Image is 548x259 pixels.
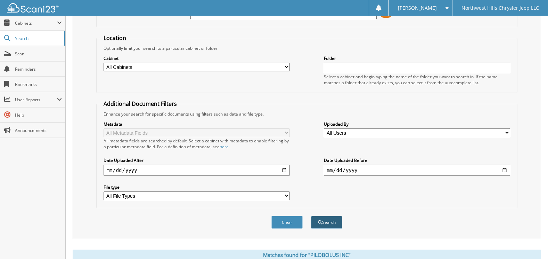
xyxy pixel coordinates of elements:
span: Search [15,36,61,41]
div: Select a cabinet and begin typing the name of the folder you want to search in. If the name match... [324,74,510,86]
input: end [324,165,510,176]
div: All metadata fields are searched by default. Select a cabinet with metadata to enable filtering b... [104,138,289,150]
label: Date Uploaded After [104,157,289,163]
span: Northwest Hills Chrysler Jeep LLC [461,6,539,10]
label: Date Uploaded Before [324,157,510,163]
span: Scan [15,51,62,57]
span: Bookmarks [15,81,62,87]
span: User Reports [15,97,57,103]
div: Enhance your search for specific documents using filters such as date and file type. [100,111,513,117]
label: Folder [324,55,510,61]
label: File type [104,184,289,190]
a: here [220,144,229,150]
span: Reminders [15,66,62,72]
input: start [104,165,289,176]
span: [PERSON_NAME] [398,6,437,10]
legend: Additional Document Filters [100,100,180,108]
button: Clear [271,216,303,229]
label: Metadata [104,121,289,127]
button: Search [311,216,342,229]
span: Announcements [15,127,62,133]
span: Help [15,112,62,118]
img: scan123-logo-white.svg [7,3,59,13]
div: Optionally limit your search to a particular cabinet or folder [100,45,513,51]
label: Uploaded By [324,121,510,127]
span: Cabinets [15,20,57,26]
iframe: Chat Widget [513,226,548,259]
legend: Location [100,34,130,42]
label: Cabinet [104,55,289,61]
